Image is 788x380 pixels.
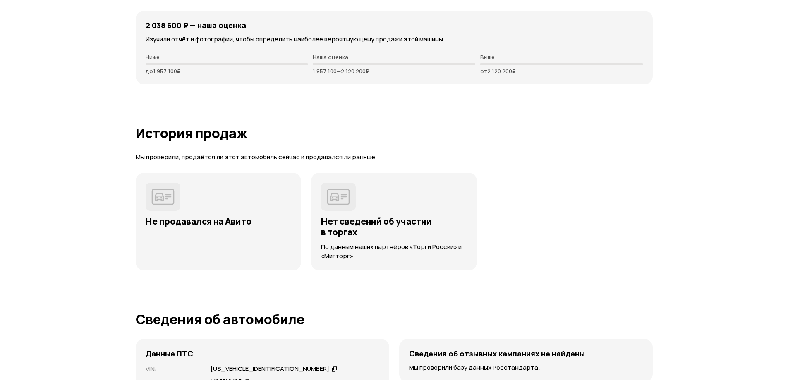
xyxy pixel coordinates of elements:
h1: История продаж [136,126,653,141]
h4: Данные ПТС [146,349,193,358]
p: Ниже [146,54,308,60]
h4: 2 038 600 ₽ — наша оценка [146,21,246,30]
p: По данным наших партнёров «Торги России» и «Мигторг». [321,242,467,261]
h3: Нет сведений об участии в торгах [321,216,467,237]
p: 1 957 100 — 2 120 200 ₽ [313,68,475,74]
p: VIN : [146,365,201,374]
p: Выше [480,54,643,60]
h3: Не продавался на Авито [146,216,292,227]
h4: Сведения об отзывных кампаниях не найдены [409,349,585,358]
p: Изучили отчёт и фотографии, чтобы определить наиболее вероятную цену продажи этой машины. [146,35,643,44]
div: [US_VEHICLE_IDENTIFICATION_NUMBER] [211,365,329,373]
p: Наша оценка [313,54,475,60]
p: Мы проверили, продаётся ли этот автомобиль сейчас и продавался ли раньше. [136,153,653,162]
p: от 2 120 200 ₽ [480,68,643,74]
p: Мы проверили базу данных Росстандарта. [409,363,643,372]
h1: Сведения об автомобиле [136,312,653,327]
p: до 1 957 100 ₽ [146,68,308,74]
